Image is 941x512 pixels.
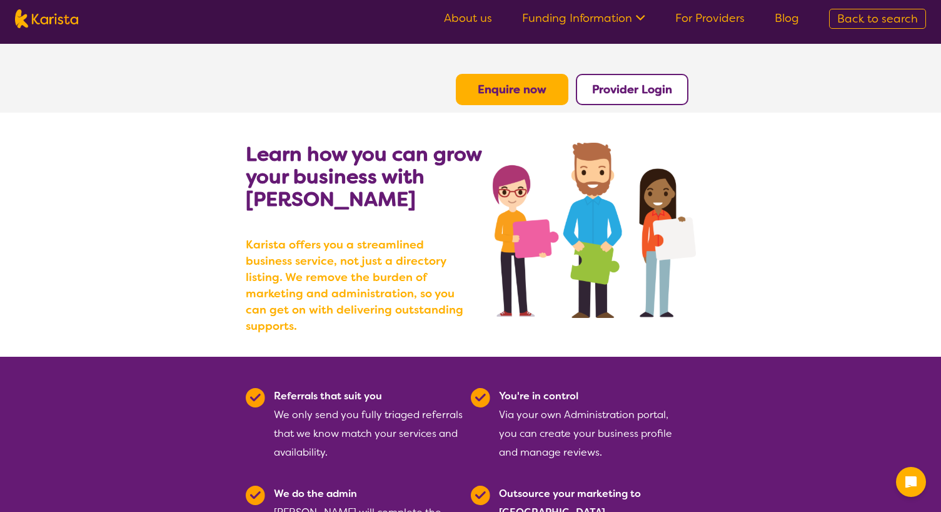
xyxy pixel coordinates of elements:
img: Tick [246,486,265,505]
a: Funding Information [522,11,645,26]
b: Referrals that suit you [274,389,382,402]
img: Karista logo [15,9,78,28]
button: Enquire now [456,74,568,105]
div: We only send you fully triaged referrals that we know match your services and availability. [274,387,463,462]
span: Back to search [837,11,918,26]
a: Blog [775,11,799,26]
div: Via your own Administration portal, you can create your business profile and manage reviews. [499,387,688,462]
b: Karista offers you a streamlined business service, not just a directory listing. We remove the bu... [246,237,471,334]
img: grow your business with Karista [493,143,695,318]
b: We do the admin [274,487,357,500]
b: Learn how you can grow your business with [PERSON_NAME] [246,141,481,212]
a: Enquire now [478,82,546,97]
a: Provider Login [592,82,672,97]
img: Tick [471,388,490,407]
img: Tick [246,388,265,407]
a: About us [444,11,492,26]
button: Provider Login [576,74,688,105]
a: Back to search [829,9,926,29]
a: For Providers [675,11,745,26]
b: You're in control [499,389,578,402]
img: Tick [471,486,490,505]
